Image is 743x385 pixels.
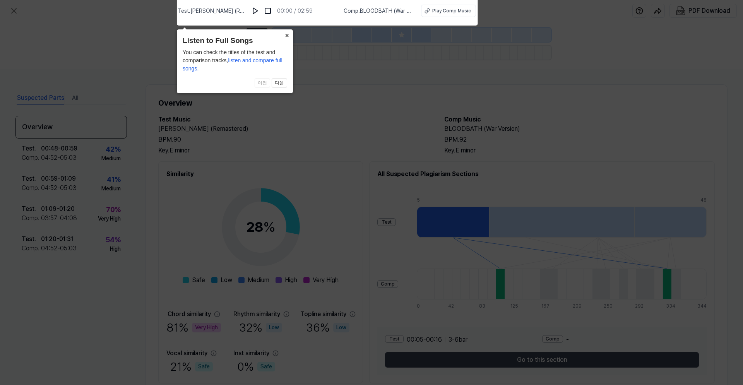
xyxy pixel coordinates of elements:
[281,29,293,40] button: Close
[277,7,313,15] div: 00:00 / 02:59
[178,7,246,15] span: Test . [PERSON_NAME] (Remastered)
[183,35,287,46] header: Listen to Full Songs
[344,7,412,15] span: Comp . BLOODBATH (War Version)
[272,79,287,88] button: 다음
[432,7,471,14] div: Play Comp Music
[421,5,476,17] button: Play Comp Music
[264,7,272,15] img: stop
[252,7,259,15] img: play
[183,48,287,73] div: You can check the titles of the test and comparison tracks,
[183,57,282,72] span: listen and compare full songs.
